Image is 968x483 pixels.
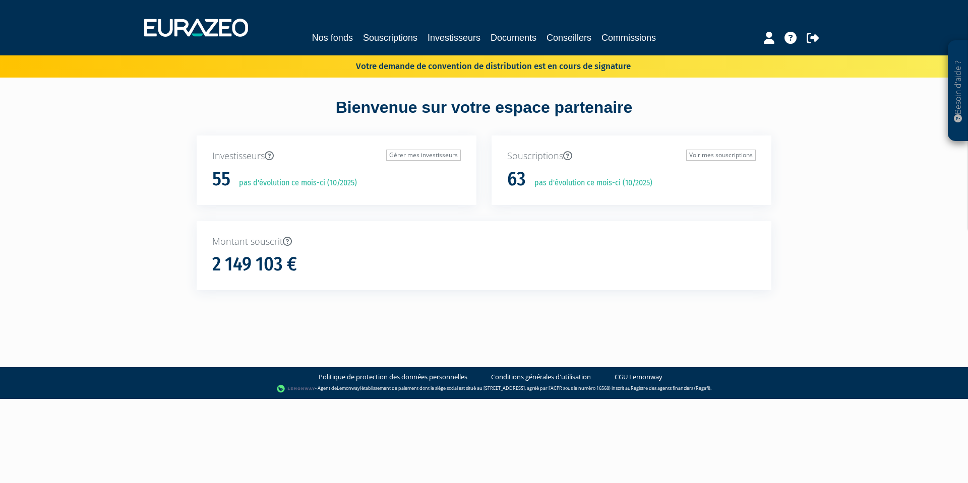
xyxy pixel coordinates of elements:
[232,177,357,189] p: pas d'évolution ce mois-ci (10/2025)
[547,31,591,45] a: Conseillers
[491,372,591,382] a: Conditions générales d'utilisation
[363,31,417,45] a: Souscriptions
[386,150,461,161] a: Gérer mes investisseurs
[10,384,958,394] div: - Agent de (établissement de paiement dont le siège social est situé au [STREET_ADDRESS], agréé p...
[212,235,756,248] p: Montant souscrit
[952,46,964,136] p: Besoin d'aide ?
[212,254,297,275] h1: 2 149 103 €
[507,150,756,163] p: Souscriptions
[631,385,710,392] a: Registre des agents financiers (Regafi)
[527,177,652,189] p: pas d'évolution ce mois-ci (10/2025)
[601,31,656,45] a: Commissions
[327,58,631,73] p: Votre demande de convention de distribution est en cours de signature
[212,150,461,163] p: Investisseurs
[491,31,536,45] a: Documents
[144,19,248,37] img: 1732889491-logotype_eurazeo_blanc_rvb.png
[189,96,779,135] div: Bienvenue sur votre espace partenaire
[507,169,526,190] h1: 63
[615,372,662,382] a: CGU Lemonway
[319,372,467,382] a: Politique de protection des données personnelles
[337,385,360,392] a: Lemonway
[686,150,756,161] a: Voir mes souscriptions
[428,31,480,45] a: Investisseurs
[212,169,230,190] h1: 55
[312,31,353,45] a: Nos fonds
[277,384,316,394] img: logo-lemonway.png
